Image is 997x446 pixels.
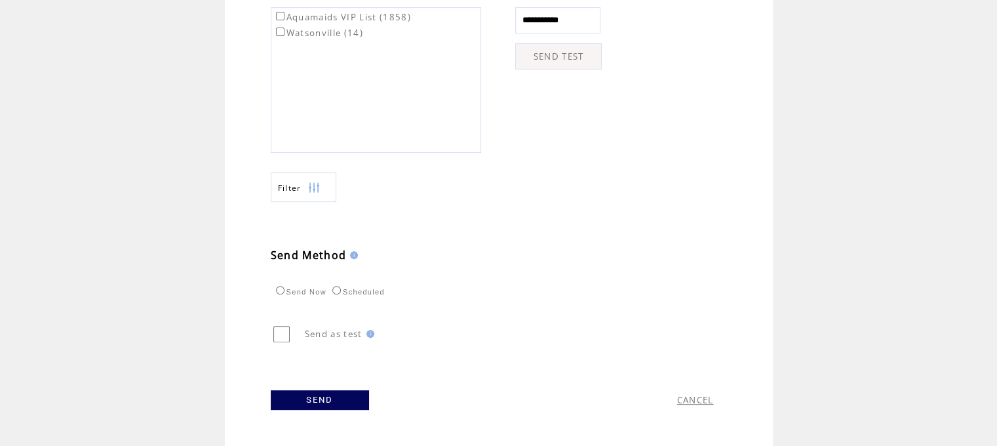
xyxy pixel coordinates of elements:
[332,286,341,294] input: Scheduled
[271,172,336,202] a: Filter
[276,28,284,36] input: Watsonville (14)
[515,43,602,70] a: SEND TEST
[362,330,374,338] img: help.gif
[271,390,369,410] a: SEND
[305,328,362,340] span: Send as test
[677,394,714,406] a: CANCEL
[276,12,284,20] input: Aquamaids VIP List (1858)
[346,251,358,259] img: help.gif
[278,182,302,193] span: Show filters
[308,173,320,203] img: filters.png
[329,288,385,296] label: Scheduled
[271,248,347,262] span: Send Method
[273,288,326,296] label: Send Now
[273,11,411,23] label: Aquamaids VIP List (1858)
[273,27,363,39] label: Watsonville (14)
[276,286,284,294] input: Send Now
